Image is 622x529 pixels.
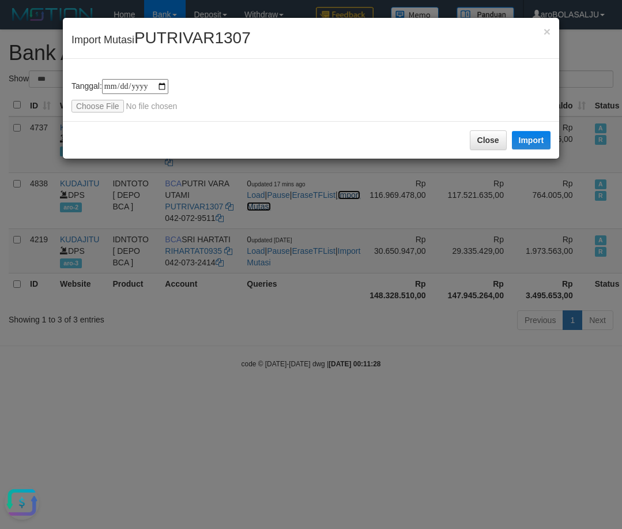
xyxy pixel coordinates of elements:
[71,34,251,46] span: Import Mutasi
[470,130,507,150] button: Close
[512,131,551,149] button: Import
[544,25,551,38] span: ×
[71,79,551,112] div: Tanggal:
[544,25,551,37] button: Close
[5,5,39,39] button: Open LiveChat chat widget
[134,29,251,47] span: PUTRIVAR1307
